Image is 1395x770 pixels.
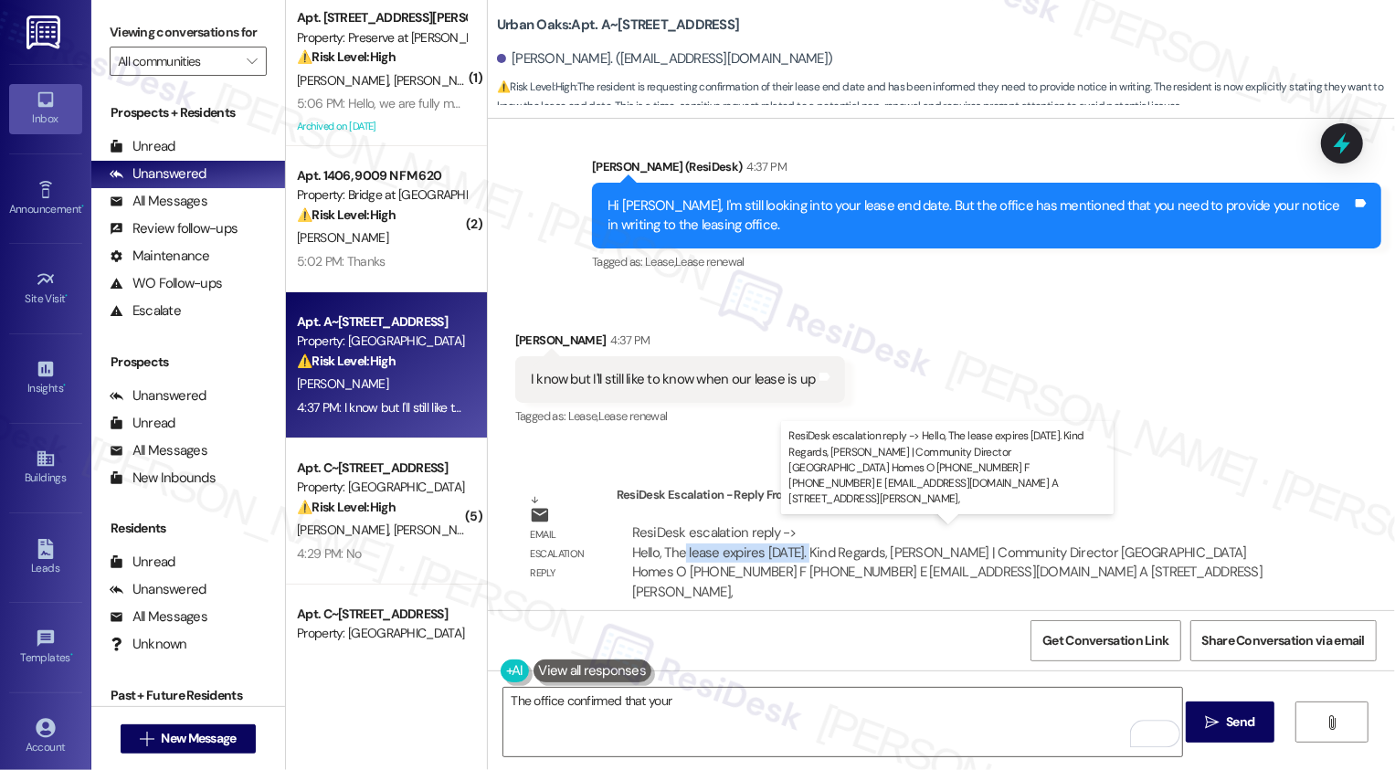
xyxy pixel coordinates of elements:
a: Buildings [9,443,82,492]
span: Lease renewal [675,254,745,269]
a: Leads [9,533,82,583]
div: Maintenance [110,247,210,266]
div: Email escalation reply [530,525,601,584]
div: Apt. C~[STREET_ADDRESS] [297,459,466,478]
span: Share Conversation via email [1202,631,1365,650]
strong: ⚠️ Risk Level: High [297,353,396,369]
div: Review follow-ups [110,219,238,238]
div: Unanswered [110,580,206,599]
strong: ⚠️ Risk Level: High [497,79,576,94]
div: All Messages [110,192,207,211]
span: Lease , [568,408,598,424]
div: Property: Preserve at [PERSON_NAME][GEOGRAPHIC_DATA] [297,28,466,47]
span: New Message [161,729,236,748]
a: Insights • [9,353,82,403]
div: Hi [PERSON_NAME], I'm still looking into your lease end date. But the office has mentioned that y... [608,196,1352,236]
div: Past + Future Residents [91,686,285,705]
div: [PERSON_NAME]. ([EMAIL_ADDRESS][DOMAIN_NAME]) [497,49,833,69]
div: Unanswered [110,386,206,406]
i:  [1325,715,1338,730]
div: ResiDesk Escalation - Reply From Site Team [617,485,1305,511]
div: 4:37 PM [606,331,650,350]
label: Viewing conversations for [110,18,267,47]
strong: ⚠️ Risk Level: High [297,48,396,65]
div: ResiDesk escalation reply -> Hello, The lease expires [DATE]. Kind Regards, [PERSON_NAME] | Commu... [632,523,1263,600]
p: ResiDesk escalation reply -> Hello, The lease expires [DATE]. Kind Regards, [PERSON_NAME] | Commu... [788,428,1106,507]
button: Get Conversation Link [1030,620,1180,661]
i:  [1205,715,1219,730]
a: Site Visit • [9,264,82,313]
span: [PERSON_NAME] [297,72,394,89]
div: Escalate [110,301,181,321]
div: Residents [91,519,285,538]
input: All communities [118,47,238,76]
div: Unread [110,553,175,572]
span: Lease , [645,254,675,269]
span: [PERSON_NAME] [297,375,388,392]
i:  [247,54,257,69]
div: WO Follow-ups [110,274,222,293]
i:  [140,732,153,746]
div: [PERSON_NAME] (ResiDesk) [592,157,1381,183]
div: Apt. 1406, 9009 N FM 620 [297,166,466,185]
span: Send [1226,712,1254,732]
div: Apt. [STREET_ADDRESS][PERSON_NAME] [297,8,466,27]
div: Property: Bridge at [GEOGRAPHIC_DATA] [297,185,466,205]
div: Property: [GEOGRAPHIC_DATA] [297,478,466,497]
span: • [81,200,84,213]
span: Lease renewal [598,408,668,424]
a: Inbox [9,84,82,133]
div: Property: [GEOGRAPHIC_DATA] [297,624,466,643]
div: 4:37 PM: I know but I'll still like to know when our lease is up [297,399,604,416]
span: [PERSON_NAME] [297,229,388,246]
div: Unknown [110,635,187,654]
a: Templates • [9,623,82,672]
b: Urban Oaks: Apt. A~[STREET_ADDRESS] [497,16,740,35]
div: Apt. A~[STREET_ADDRESS] [297,312,466,332]
div: [PERSON_NAME] [515,331,845,356]
span: [PERSON_NAME] [297,522,394,538]
div: Apt. C~[STREET_ADDRESS] [297,605,466,624]
div: Unread [110,137,175,156]
div: Property: [GEOGRAPHIC_DATA] [297,332,466,351]
span: : The resident is requesting confirmation of their lease end date and has been informed they need... [497,78,1395,117]
div: Prospects + Residents [91,103,285,122]
button: New Message [121,724,256,754]
div: New Inbounds [110,469,216,488]
div: Unread [110,414,175,433]
span: • [63,379,66,392]
span: • [66,290,69,302]
img: ResiDesk Logo [26,16,64,49]
strong: ⚠️ Risk Level: High [297,206,396,223]
div: Unanswered [110,164,206,184]
div: I know but I'll still like to know when our lease is up [531,370,816,389]
div: Archived on [DATE] [295,115,468,138]
div: Tagged as: [515,403,845,429]
button: Share Conversation via email [1190,620,1377,661]
div: Tagged as: [592,248,1381,275]
span: [PERSON_NAME] [393,72,484,89]
div: 4:29 PM: No [297,545,361,562]
span: Get Conversation Link [1042,631,1168,650]
strong: ⚠️ Risk Level: High [297,499,396,515]
button: Send [1186,701,1274,743]
span: [PERSON_NAME] [PERSON_NAME] [393,522,578,538]
a: Account [9,712,82,762]
div: All Messages [110,441,207,460]
div: All Messages [110,607,207,627]
div: 4:37 PM [743,157,787,176]
div: 5:06 PM: Hello, we are fully moved out of preserves [297,95,569,111]
div: Prospects [91,353,285,372]
div: 5:02 PM: Thanks [297,253,386,269]
textarea: To enrich screen reader interactions, please activate Accessibility in Grammarly extension settings [503,688,1182,756]
span: • [70,649,73,661]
